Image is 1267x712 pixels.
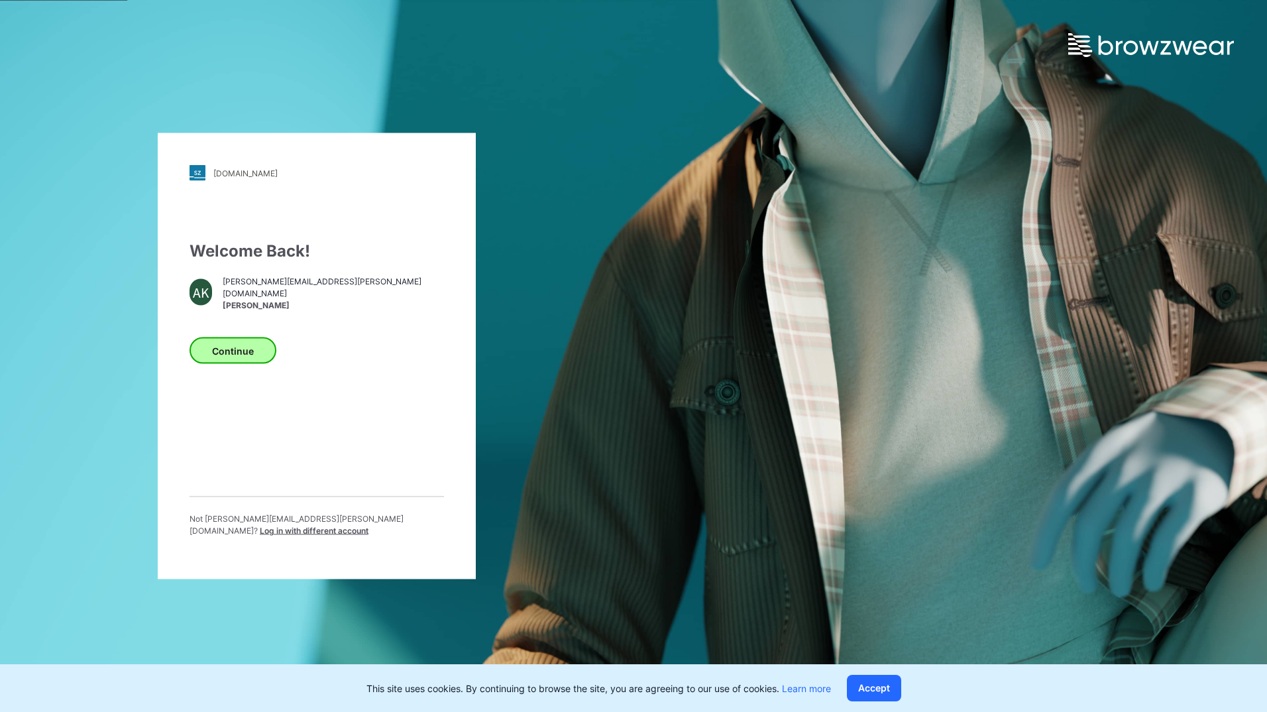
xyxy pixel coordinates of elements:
[190,337,276,364] button: Continue
[213,168,278,178] div: [DOMAIN_NAME]
[190,279,212,306] div: AK
[223,275,444,299] span: [PERSON_NAME][EMAIL_ADDRESS][PERSON_NAME][DOMAIN_NAME]
[847,675,901,701] button: Accept
[782,683,831,694] a: Learn more
[190,165,205,181] img: stylezone-logo.562084cfcfab977791bfbf7441f1a819.svg
[260,526,368,536] span: Log in with different account
[1068,33,1234,57] img: browzwear-logo.e42bd6dac1945053ebaf764b6aa21510.svg
[366,682,831,695] p: This site uses cookies. By continuing to browse the site, you are agreeing to our use of cookies.
[223,299,444,311] span: [PERSON_NAME]
[190,165,444,181] a: [DOMAIN_NAME]
[190,239,444,263] div: Welcome Back!
[190,513,444,537] p: Not [PERSON_NAME][EMAIL_ADDRESS][PERSON_NAME][DOMAIN_NAME] ?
